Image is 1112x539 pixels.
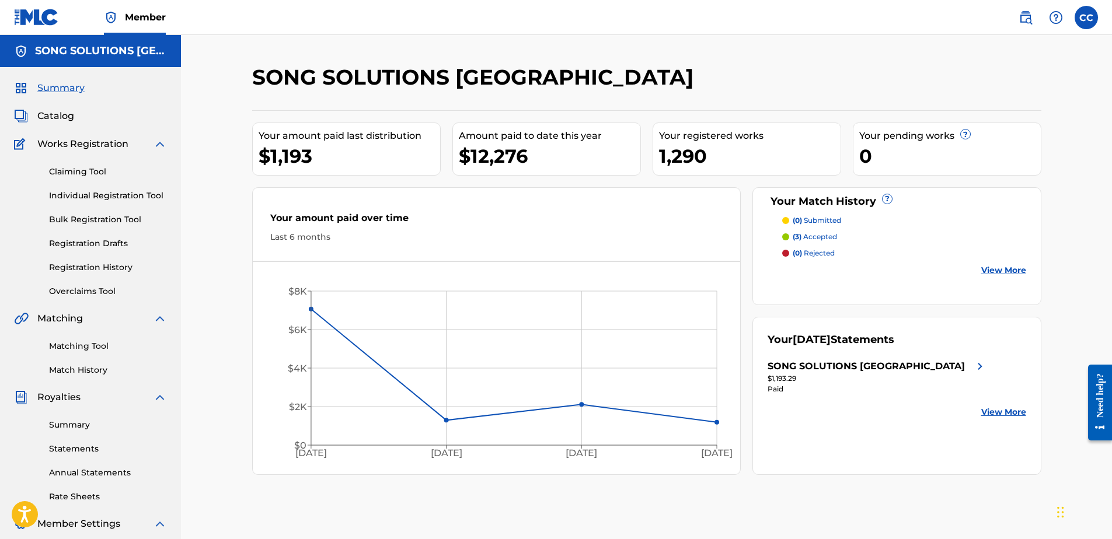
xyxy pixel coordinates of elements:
[768,194,1026,209] div: Your Match History
[793,215,841,226] p: submitted
[14,9,59,26] img: MLC Logo
[768,359,987,394] a: SONG SOLUTIONS [GEOGRAPHIC_DATA]right chevron icon$1,193.29Paid
[153,311,167,325] img: expand
[49,467,167,479] a: Annual Statements
[659,129,841,143] div: Your registered works
[1019,10,1033,24] img: search
[566,448,597,459] tspan: [DATE]
[1054,483,1112,539] iframe: Chat Widget
[295,448,326,459] tspan: [DATE]
[768,384,987,394] div: Paid
[288,286,306,297] tspan: $8K
[270,231,723,243] div: Last 6 months
[768,332,894,348] div: Your Statements
[14,44,28,58] img: Accounts
[1075,6,1098,29] div: User Menu
[14,390,28,404] img: Royalties
[153,390,167,404] img: expand
[459,143,640,169] div: $12,276
[793,232,837,242] p: accepted
[37,137,128,151] span: Works Registration
[14,311,29,325] img: Matching
[153,137,167,151] img: expand
[125,10,166,24] span: Member
[430,448,462,459] tspan: [DATE]
[793,248,835,258] p: rejected
[288,324,306,335] tspan: $6K
[782,232,1026,242] a: (3) accepted
[973,359,987,373] img: right chevron icon
[793,249,802,257] span: (0)
[1014,6,1037,29] a: Public Search
[37,81,85,95] span: Summary
[49,340,167,352] a: Matching Tool
[37,311,83,325] span: Matching
[104,10,118,24] img: Top Rightsholder
[49,364,167,376] a: Match History
[14,137,29,151] img: Works Registration
[37,109,74,123] span: Catalog
[35,44,167,58] h5: SONG SOLUTIONS USA
[49,419,167,431] a: Summary
[14,517,28,531] img: Member Settings
[459,129,640,143] div: Amount paid to date this year
[659,143,841,169] div: 1,290
[37,517,120,531] span: Member Settings
[287,363,306,374] tspan: $4K
[859,129,1041,143] div: Your pending works
[782,248,1026,258] a: (0) rejected
[14,81,28,95] img: Summary
[49,491,167,503] a: Rate Sheets
[981,406,1026,418] a: View More
[270,211,723,231] div: Your amount paid over time
[49,443,167,455] a: Statements
[259,143,440,169] div: $1,193
[252,64,699,90] h2: SONG SOLUTIONS [GEOGRAPHIC_DATA]
[1079,356,1112,450] iframe: Resource Center
[1057,495,1064,530] div: Drag
[793,232,801,241] span: (3)
[49,285,167,297] a: Overclaims Tool
[49,166,167,178] a: Claiming Tool
[782,215,1026,226] a: (0) submitted
[859,143,1041,169] div: 0
[288,401,306,412] tspan: $2K
[883,194,892,204] span: ?
[49,237,167,250] a: Registration Drafts
[768,359,965,373] div: SONG SOLUTIONS [GEOGRAPHIC_DATA]
[701,448,733,459] tspan: [DATE]
[14,109,28,123] img: Catalog
[1044,6,1068,29] div: Help
[768,373,987,384] div: $1,193.29
[981,264,1026,276] a: View More
[49,261,167,274] a: Registration History
[1049,10,1063,24] img: help
[49,213,167,226] a: Bulk Registration Tool
[37,390,81,404] span: Royalties
[961,129,970,139] span: ?
[793,333,831,346] span: [DATE]
[14,109,74,123] a: CatalogCatalog
[153,517,167,531] img: expand
[793,216,802,225] span: (0)
[49,190,167,202] a: Individual Registration Tool
[259,129,440,143] div: Your amount paid last distribution
[294,440,306,451] tspan: $0
[14,81,85,95] a: SummarySummary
